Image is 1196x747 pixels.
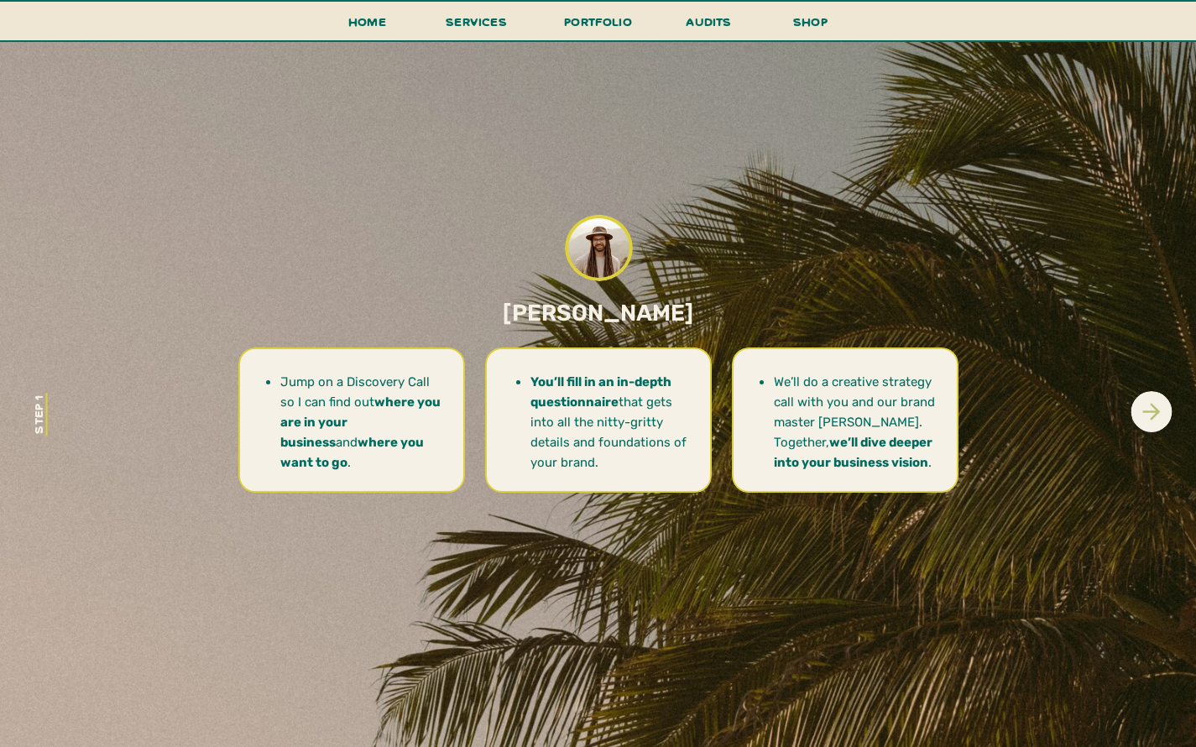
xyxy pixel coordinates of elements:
[773,372,937,473] li: We’ll do a creative strategy call with you and our brand master [PERSON_NAME]. Together, .
[530,374,671,410] b: You’ll fill in an in-depth questionnaire
[770,11,851,40] a: shop
[280,394,441,450] b: where you are in your business
[446,13,507,29] span: services
[559,11,638,42] a: portfolio
[530,372,693,473] li: that gets into all the nitty-gritty details and foundations of your brand.
[459,300,738,329] h2: [PERSON_NAME]
[342,11,394,42] a: Home
[28,378,50,451] h2: Step 1
[684,11,734,40] a: audits
[279,372,443,473] li: Jump on a Discovery Call so I can find out and .
[774,435,932,470] b: we’ll dive deeper into your business vision
[441,11,512,42] a: services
